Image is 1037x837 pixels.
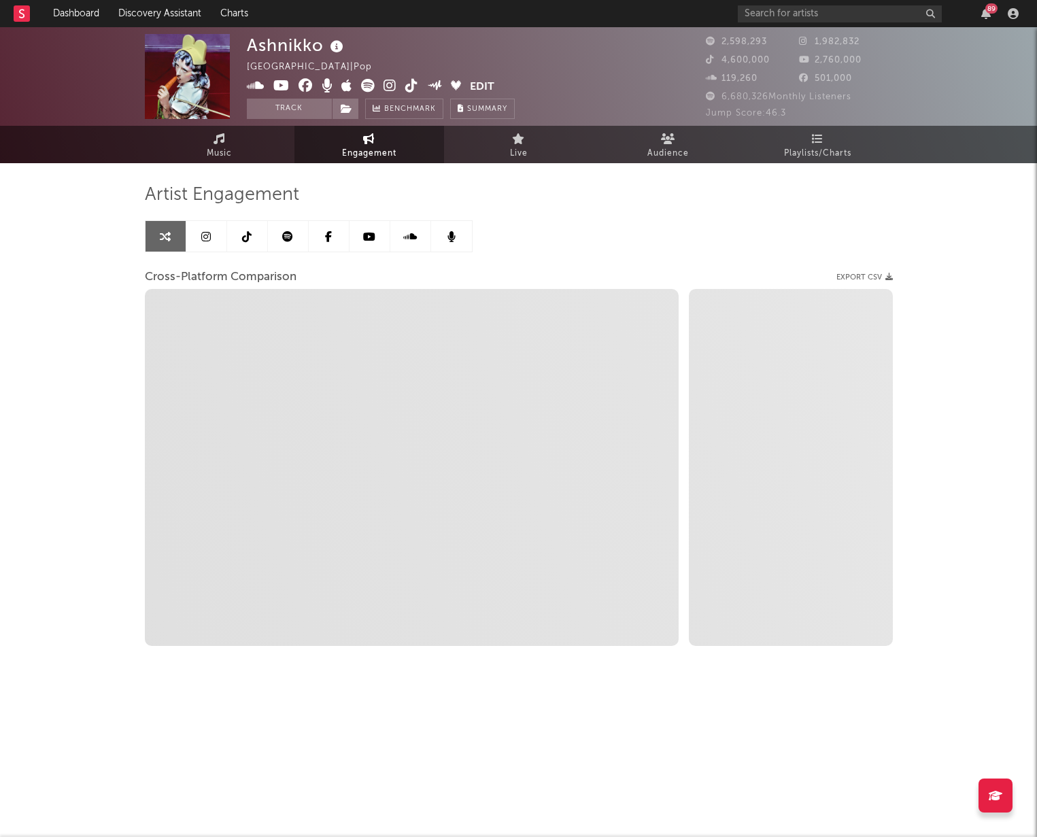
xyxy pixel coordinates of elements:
span: Playlists/Charts [784,146,851,162]
input: Search for artists [738,5,942,22]
span: 4,600,000 [706,56,770,65]
span: Benchmark [384,101,436,118]
button: Summary [450,99,515,119]
a: Playlists/Charts [743,126,893,163]
span: Live [510,146,528,162]
span: 119,260 [706,74,758,83]
button: Edit [470,79,494,96]
a: Music [145,126,294,163]
div: Ashnikko [247,34,347,56]
span: 2,598,293 [706,37,767,46]
span: Cross-Platform Comparison [145,269,296,286]
span: Summary [467,105,507,113]
a: Engagement [294,126,444,163]
span: Jump Score: 46.3 [706,109,786,118]
span: Artist Engagement [145,187,299,203]
span: Music [207,146,232,162]
span: 1,982,832 [799,37,860,46]
a: Live [444,126,594,163]
div: [GEOGRAPHIC_DATA] | Pop [247,59,388,75]
span: Audience [647,146,689,162]
span: 6,680,326 Monthly Listeners [706,92,851,101]
span: 501,000 [799,74,852,83]
button: 89 [981,8,991,19]
a: Audience [594,126,743,163]
span: Engagement [342,146,396,162]
a: Benchmark [365,99,443,119]
span: 2,760,000 [799,56,862,65]
div: 89 [985,3,998,14]
button: Track [247,99,332,119]
button: Export CSV [836,273,893,281]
